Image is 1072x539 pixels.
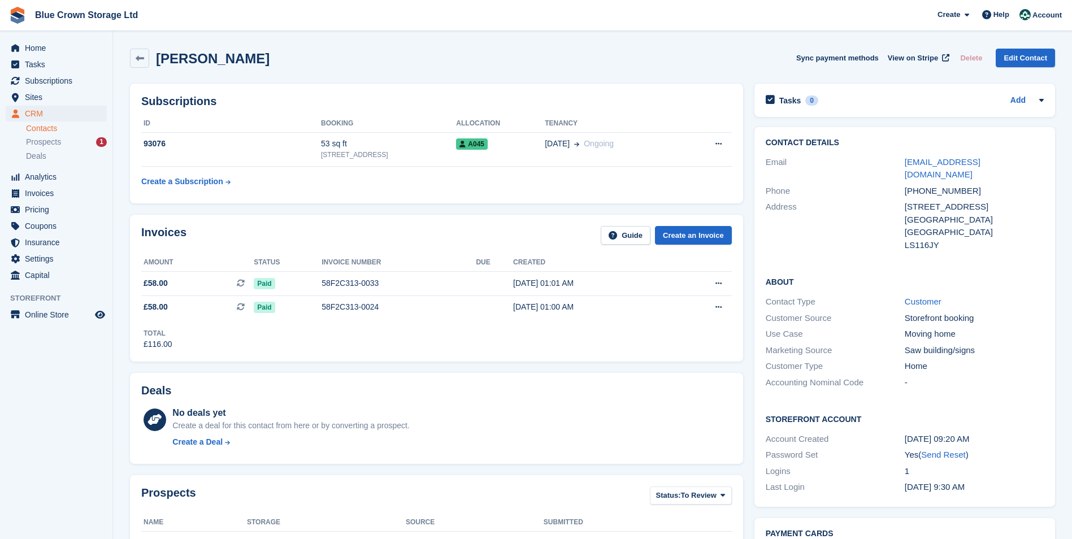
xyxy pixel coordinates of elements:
[766,465,905,478] div: Logins
[172,406,409,420] div: No deals yet
[25,267,93,283] span: Capital
[513,301,670,313] div: [DATE] 01:00 AM
[322,277,476,289] div: 58F2C313-0033
[513,254,670,272] th: Created
[141,514,247,532] th: Name
[938,9,960,20] span: Create
[25,56,93,72] span: Tasks
[905,465,1044,478] div: 1
[513,277,670,289] div: [DATE] 01:01 AM
[905,185,1044,198] div: [PHONE_NUMBER]
[144,301,168,313] span: £58.00
[905,328,1044,341] div: Moving home
[766,376,905,389] div: Accounting Nominal Code
[141,384,171,397] h2: Deals
[601,226,650,245] a: Guide
[905,482,965,492] time: 2025-06-28 08:30:25 UTC
[766,433,905,446] div: Account Created
[141,138,321,150] div: 93076
[25,106,93,121] span: CRM
[905,449,1044,462] div: Yes
[905,376,1044,389] div: -
[905,239,1044,252] div: LS116JY
[766,156,905,181] div: Email
[766,360,905,373] div: Customer Type
[6,307,107,323] a: menu
[144,338,172,350] div: £116.00
[905,226,1044,239] div: [GEOGRAPHIC_DATA]
[322,301,476,313] div: 58F2C313-0024
[905,297,941,306] a: Customer
[26,150,107,162] a: Deals
[9,7,26,24] img: stora-icon-8386f47178a22dfd0bd8f6a31ec36ba5ce8667c1dd55bd0f319d3a0aa187defe.svg
[25,251,93,267] span: Settings
[141,95,732,108] h2: Subscriptions
[766,328,905,341] div: Use Case
[96,137,107,147] div: 1
[322,254,476,272] th: Invoice number
[766,449,905,462] div: Password Set
[956,49,987,67] button: Delete
[141,115,321,133] th: ID
[25,307,93,323] span: Online Store
[25,185,93,201] span: Invoices
[456,138,488,150] span: A045
[6,89,107,105] a: menu
[321,115,456,133] th: Booking
[6,106,107,121] a: menu
[996,49,1055,67] a: Edit Contact
[6,251,107,267] a: menu
[25,218,93,234] span: Coupons
[918,450,968,459] span: ( )
[993,9,1009,20] span: Help
[545,138,570,150] span: [DATE]
[656,490,681,501] span: Status:
[406,514,544,532] th: Source
[25,73,93,89] span: Subscriptions
[545,115,684,133] th: Tenancy
[796,49,879,67] button: Sync payment methods
[321,150,456,160] div: [STREET_ADDRESS]
[883,49,952,67] a: View on Stripe
[1019,9,1031,20] img: John Marshall
[6,40,107,56] a: menu
[905,344,1044,357] div: Saw building/signs
[25,40,93,56] span: Home
[905,360,1044,373] div: Home
[254,278,275,289] span: Paid
[766,295,905,308] div: Contact Type
[1010,94,1026,107] a: Add
[6,73,107,89] a: menu
[141,226,186,245] h2: Invoices
[172,436,223,448] div: Create a Deal
[905,157,980,180] a: [EMAIL_ADDRESS][DOMAIN_NAME]
[25,89,93,105] span: Sites
[681,490,717,501] span: To Review
[766,413,1044,424] h2: Storefront Account
[141,254,254,272] th: Amount
[655,226,732,245] a: Create an Invoice
[766,138,1044,147] h2: Contact Details
[172,420,409,432] div: Create a deal for this contact from here or by converting a prospect.
[6,56,107,72] a: menu
[766,185,905,198] div: Phone
[254,302,275,313] span: Paid
[26,151,46,162] span: Deals
[1032,10,1062,21] span: Account
[10,293,112,304] span: Storefront
[6,218,107,234] a: menu
[544,514,732,532] th: Submitted
[766,344,905,357] div: Marketing Source
[584,139,614,148] span: Ongoing
[144,328,172,338] div: Total
[26,123,107,134] a: Contacts
[25,234,93,250] span: Insurance
[476,254,513,272] th: Due
[6,267,107,283] a: menu
[321,138,456,150] div: 53 sq ft
[888,53,938,64] span: View on Stripe
[6,202,107,218] a: menu
[905,312,1044,325] div: Storefront booking
[766,312,905,325] div: Customer Source
[766,201,905,251] div: Address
